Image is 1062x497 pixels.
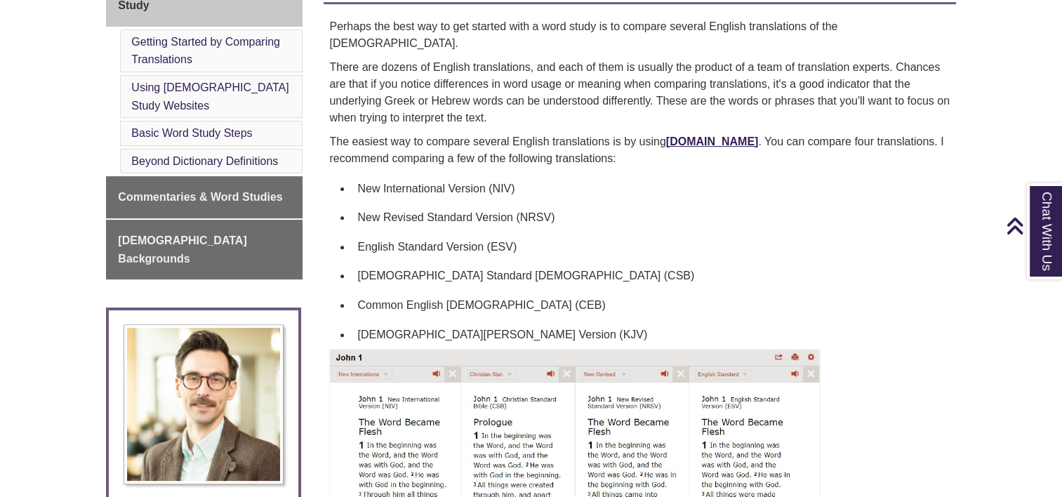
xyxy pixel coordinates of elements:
[106,220,303,279] a: [DEMOGRAPHIC_DATA] Backgrounds
[131,36,280,66] a: Getting Started by Comparing Translations
[106,176,303,218] a: Commentaries & Word Studies
[352,291,950,320] li: Common English [DEMOGRAPHIC_DATA] (CEB)
[352,261,950,291] li: [DEMOGRAPHIC_DATA] Standard [DEMOGRAPHIC_DATA] (CSB)
[352,203,950,232] li: New Revised Standard Version (NRSV)
[329,59,950,126] p: There are dozens of English translations, and each of them is usually the product of a team of tr...
[1006,216,1058,235] a: Back to Top
[131,155,278,167] a: Beyond Dictionary Definitions
[329,18,950,52] p: Perhaps the best way to get started with a word study is to compare several English translations ...
[124,324,284,484] img: Profile Photo
[118,191,282,203] span: Commentaries & Word Studies
[352,174,950,204] li: New International Version (NIV)
[666,135,759,147] a: [DOMAIN_NAME]
[131,127,252,139] a: Basic Word Study Steps
[352,232,950,262] li: English Standard Version (ESV)
[118,234,246,265] span: [DEMOGRAPHIC_DATA] Backgrounds
[131,81,288,112] a: Using [DEMOGRAPHIC_DATA] Study Websites
[329,133,950,167] p: The easiest way to compare several English translations is by using . You can compare four transl...
[352,320,950,350] li: [DEMOGRAPHIC_DATA][PERSON_NAME] Version (KJV)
